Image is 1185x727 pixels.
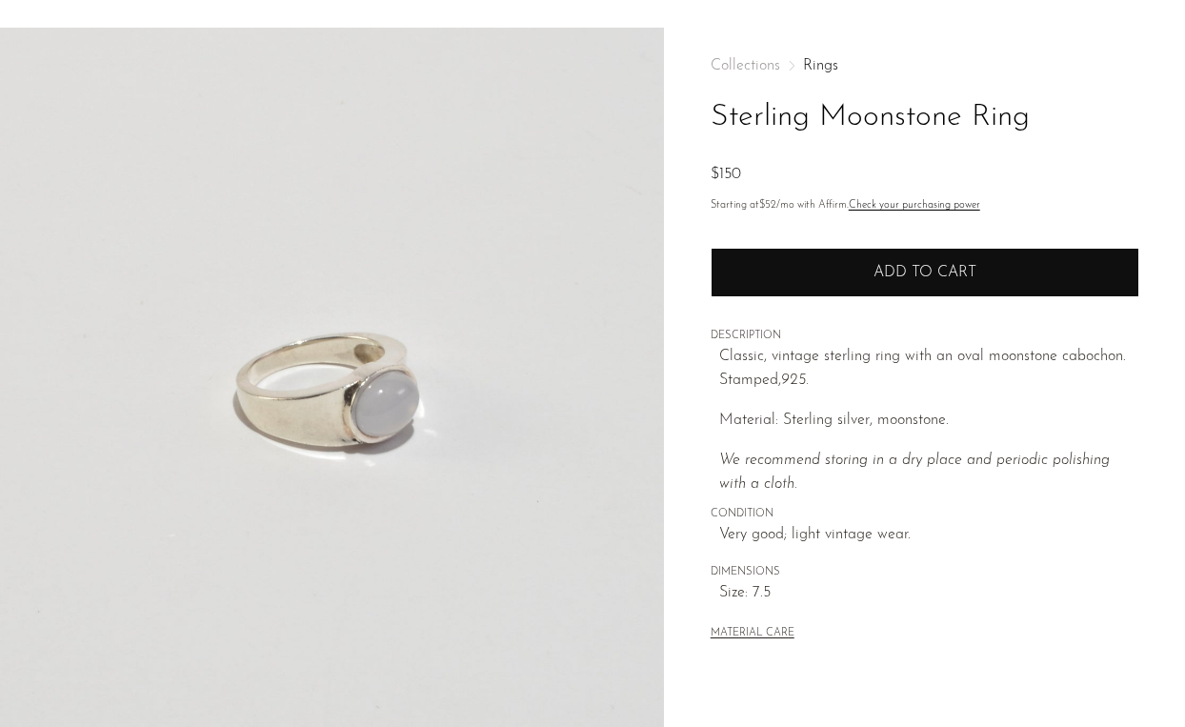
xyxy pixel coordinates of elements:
span: DIMENSIONS [711,564,1139,581]
p: Material: Sterling silver, moonstone. [719,409,1139,434]
a: Rings [803,58,838,73]
span: Collections [711,58,780,73]
em: 925. [781,373,809,388]
p: Starting at /mo with Affirm. [711,197,1139,214]
em: We recommend storing in a dry place and periodic polishing with a cloth. [719,453,1110,493]
span: $150 [711,167,741,182]
span: $52 [759,200,776,211]
button: Add to cart [711,248,1139,297]
span: DESCRIPTION [711,328,1139,345]
nav: Breadcrumbs [711,58,1139,73]
button: MATERIAL CARE [711,627,794,641]
span: Add to cart [874,265,976,280]
span: Size: 7.5 [719,581,1139,606]
a: Check your purchasing power - Learn more about Affirm Financing (opens in modal) [849,200,980,211]
p: Classic, vintage sterling ring with an oval moonstone cabochon. Stamped, [719,345,1139,394]
span: CONDITION [711,506,1139,523]
span: Very good; light vintage wear. [719,523,1139,548]
h1: Sterling Moonstone Ring [711,93,1139,142]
